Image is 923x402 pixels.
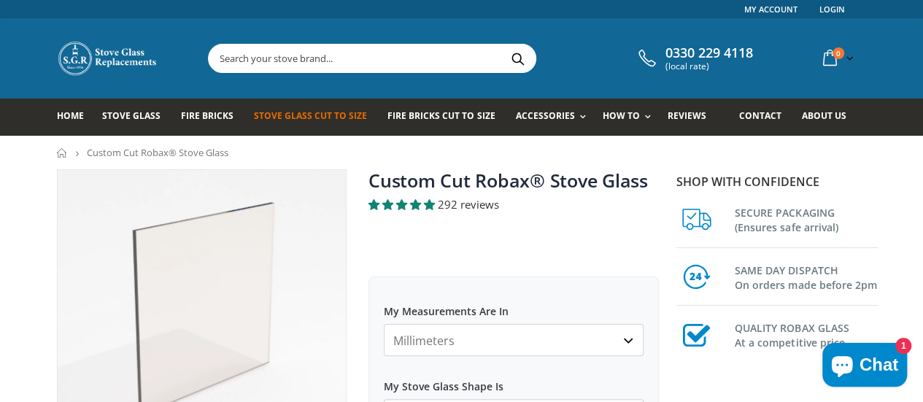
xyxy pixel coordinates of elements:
span: Fire Bricks [181,109,233,122]
a: Home [57,98,95,136]
a: Fire Bricks Cut To Size [387,98,506,136]
label: My Stove Glass Shape Is [384,367,644,393]
span: About us [801,109,846,122]
span: 4.94 stars [368,197,438,212]
span: Home [57,109,84,122]
a: Accessories [515,98,592,136]
span: Accessories [515,109,574,122]
a: About us [801,98,857,136]
span: Stove Glass Cut To Size [254,109,367,122]
h3: SAME DAY DISPATCH On orders made before 2pm [735,260,878,293]
h3: QUALITY ROBAX GLASS At a competitive price [735,318,878,350]
span: 0 [833,47,844,59]
span: How To [603,109,640,122]
button: Search [501,45,534,72]
a: Reviews [668,98,717,136]
span: Fire Bricks Cut To Size [387,109,495,122]
a: How To [603,98,658,136]
a: Stove Glass [102,98,171,136]
a: Custom Cut Robax® Stove Glass [368,168,648,193]
span: Stove Glass [102,109,161,122]
span: Contact [738,109,781,122]
img: Stove Glass Replacement [57,40,159,77]
label: My Measurements Are In [384,292,644,318]
span: 0330 229 4118 [665,45,753,61]
a: Fire Bricks [181,98,244,136]
span: (local rate) [665,61,753,71]
a: Stove Glass Cut To Size [254,98,378,136]
span: Custom Cut Robax® Stove Glass [87,146,228,159]
span: Reviews [668,109,706,122]
inbox-online-store-chat: Shopify online store chat [818,343,911,390]
span: 292 reviews [438,197,499,212]
a: Home [57,148,68,158]
a: Contact [738,98,792,136]
p: Shop with confidence [676,173,878,190]
a: 0 [817,44,857,72]
input: Search your stove brand... [209,45,699,72]
h3: SECURE PACKAGING (Ensures safe arrival) [735,203,878,235]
